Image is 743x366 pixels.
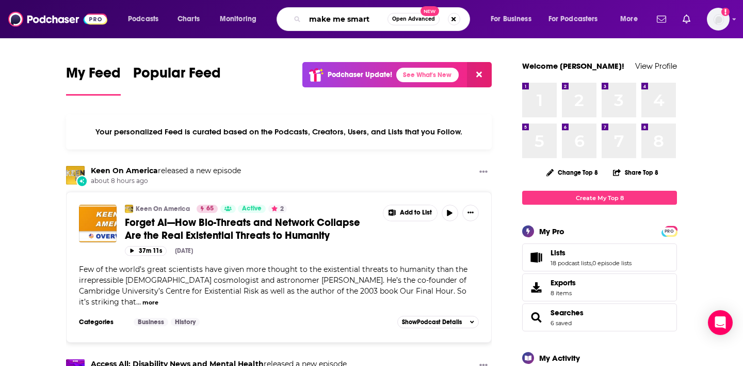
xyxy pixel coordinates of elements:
[79,265,467,307] span: Few of the world’s great scientists have given more thought to the existential threats to humanit...
[79,318,125,326] h3: Categories
[128,12,158,26] span: Podcasts
[220,12,256,26] span: Monitoring
[387,13,440,25] button: Open AdvancedNew
[242,204,262,214] span: Active
[396,68,459,82] a: See What's New
[397,316,479,328] button: ShowPodcast Details
[612,162,659,182] button: Share Top 8
[125,205,133,213] img: Keen On America
[708,310,733,335] div: Open Intercom Messenger
[177,12,200,26] span: Charts
[592,260,632,267] a: 0 episode lists
[125,216,376,242] a: Forget AI—How Bio-Threats and Network Collapse Are the Real Existential Threats to Humanity
[526,280,546,295] span: Exports
[620,12,638,26] span: More
[526,250,546,265] a: Lists
[133,64,221,88] span: Popular Feed
[79,205,117,242] img: Forget AI—How Bio-Threats and Network Collapse Are the Real Existential Threats to Humanity
[539,353,580,363] div: My Activity
[679,10,694,28] a: Show notifications dropdown
[551,319,572,327] a: 6 saved
[136,205,190,213] a: Keen On America
[286,7,480,31] div: Search podcasts, credits, & more...
[551,289,576,297] span: 8 items
[551,248,566,257] span: Lists
[475,166,492,179] button: Show More Button
[171,11,206,27] a: Charts
[66,64,121,88] span: My Feed
[721,8,730,16] svg: Add a profile image
[522,303,677,331] span: Searches
[539,226,564,236] div: My Pro
[134,318,168,326] a: Business
[522,273,677,301] a: Exports
[328,70,392,79] p: Podchaser Update!
[421,6,439,16] span: New
[305,11,387,27] input: Search podcasts, credits, & more...
[213,11,270,27] button: open menu
[551,308,584,317] a: Searches
[522,243,677,271] span: Lists
[91,166,158,175] a: Keen On America
[483,11,544,27] button: open menu
[238,205,266,213] a: Active
[491,12,531,26] span: For Business
[175,247,193,254] div: [DATE]
[540,166,604,179] button: Change Top 8
[707,8,730,30] button: Show profile menu
[66,64,121,96] a: My Feed
[125,216,360,242] span: Forget AI—How Bio-Threats and Network Collapse Are the Real Existential Threats to Humanity
[635,61,677,71] a: View Profile
[66,166,85,185] img: Keen On America
[136,297,141,307] span: ...
[142,298,158,307] button: more
[526,310,546,325] a: Searches
[171,318,200,326] a: History
[613,11,651,27] button: open menu
[8,9,107,29] img: Podchaser - Follow, Share and Rate Podcasts
[91,166,241,176] h3: released a new episode
[392,17,435,22] span: Open Advanced
[522,191,677,205] a: Create My Top 8
[66,114,492,149] div: Your personalized Feed is curated based on the Podcasts, Creators, Users, and Lists that you Follow.
[462,205,479,221] button: Show More Button
[125,246,167,256] button: 37m 11s
[400,209,432,217] span: Add to List
[133,64,221,96] a: Popular Feed
[707,8,730,30] span: Logged in as megcassidy
[402,318,462,326] span: Show Podcast Details
[591,260,592,267] span: ,
[522,61,624,71] a: Welcome [PERSON_NAME]!
[653,10,670,28] a: Show notifications dropdown
[551,278,576,287] span: Exports
[91,177,241,186] span: about 8 hours ago
[548,12,598,26] span: For Podcasters
[707,8,730,30] img: User Profile
[542,11,613,27] button: open menu
[383,205,437,221] button: Show More Button
[206,204,214,214] span: 65
[76,175,88,187] div: New Episode
[551,248,632,257] a: Lists
[551,260,591,267] a: 18 podcast lists
[663,227,675,235] a: PRO
[268,205,287,213] button: 2
[663,227,675,235] span: PRO
[121,11,172,27] button: open menu
[197,205,218,213] a: 65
